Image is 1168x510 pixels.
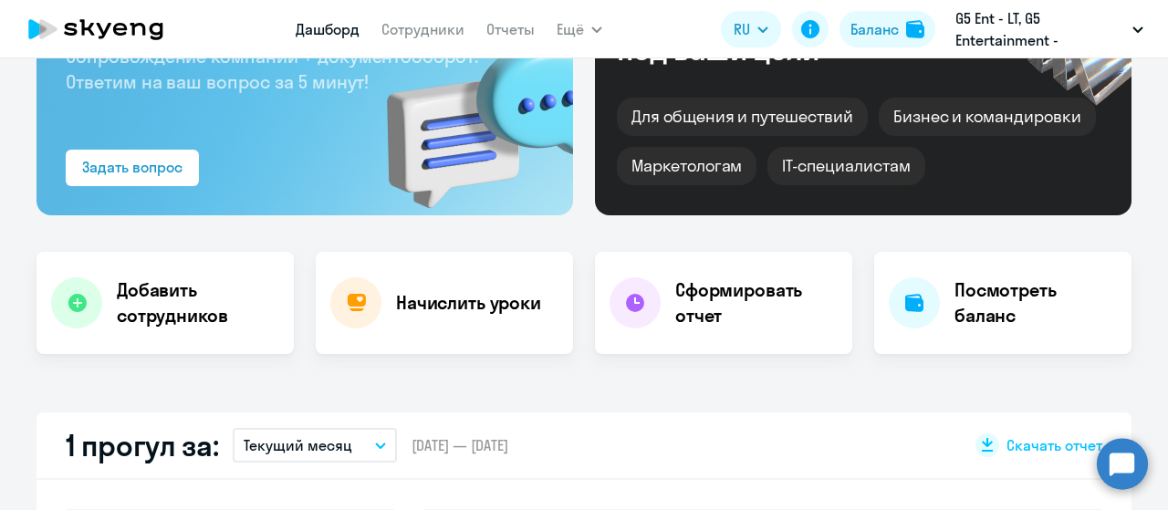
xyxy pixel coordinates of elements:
[879,98,1096,136] div: Бизнес и командировки
[946,7,1152,51] button: G5 Ent - LT, G5 Entertainment - [GEOGRAPHIC_DATA] / G5 Holdings LTD
[66,150,199,186] button: Задать вопрос
[360,10,573,215] img: bg-img
[617,3,929,65] div: Курсы английского под ваши цели
[721,11,781,47] button: RU
[296,20,360,38] a: Дашборд
[767,147,924,185] div: IT-специалистам
[396,290,541,316] h4: Начислить уроки
[82,156,182,178] div: Задать вопрос
[1006,435,1102,455] span: Скачать отчет
[617,98,868,136] div: Для общения и путешествий
[233,428,397,463] button: Текущий месяц
[850,18,899,40] div: Баланс
[117,277,279,328] h4: Добавить сотрудников
[954,277,1117,328] h4: Посмотреть баланс
[955,7,1125,51] p: G5 Ent - LT, G5 Entertainment - [GEOGRAPHIC_DATA] / G5 Holdings LTD
[557,18,584,40] span: Ещё
[617,147,756,185] div: Маркетологам
[906,20,924,38] img: balance
[244,434,352,456] p: Текущий месяц
[734,18,750,40] span: RU
[66,427,218,463] h2: 1 прогул за:
[412,435,508,455] span: [DATE] — [DATE]
[381,20,464,38] a: Сотрудники
[839,11,935,47] button: Балансbalance
[557,11,602,47] button: Ещё
[675,277,838,328] h4: Сформировать отчет
[486,20,535,38] a: Отчеты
